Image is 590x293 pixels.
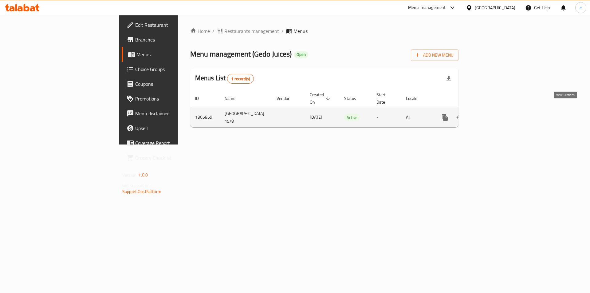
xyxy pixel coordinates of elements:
[344,95,364,102] span: Status
[416,51,454,59] span: Add New Menu
[227,74,254,84] div: Total records count
[122,32,218,47] a: Branches
[580,4,582,11] span: e
[277,95,297,102] span: Vendor
[135,110,213,117] span: Menu disclaimer
[135,95,213,102] span: Promotions
[294,51,308,58] div: Open
[411,49,458,61] button: Add New Menu
[135,80,213,88] span: Coupons
[227,76,254,82] span: 1 record(s)
[190,47,292,61] span: Menu management ( Gedo Juices )
[122,181,151,189] span: Get support on:
[122,91,218,106] a: Promotions
[433,89,502,108] th: Actions
[376,91,394,106] span: Start Date
[195,73,254,84] h2: Menus List
[310,113,322,121] span: [DATE]
[195,95,207,102] span: ID
[122,188,161,196] a: Support.OpsPlatform
[122,62,218,77] a: Choice Groups
[406,95,425,102] span: Locale
[441,71,456,86] div: Export file
[122,150,218,165] a: Grocery Checklist
[135,139,213,147] span: Coverage Report
[190,27,458,35] nav: breadcrumb
[122,77,218,91] a: Coupons
[122,136,218,150] a: Coverage Report
[294,52,308,57] span: Open
[122,47,218,62] a: Menus
[372,108,401,127] td: -
[136,51,213,58] span: Menus
[475,4,515,11] div: [GEOGRAPHIC_DATA]
[344,114,360,121] span: Active
[122,106,218,121] a: Menu disclaimer
[135,154,213,161] span: Grocery Checklist
[225,95,243,102] span: Name
[293,27,308,35] span: Menus
[122,121,218,136] a: Upsell
[408,4,446,11] div: Menu-management
[310,91,332,106] span: Created On
[438,110,452,125] button: more
[135,36,213,43] span: Branches
[135,65,213,73] span: Choice Groups
[224,27,279,35] span: Restaurants management
[281,27,284,35] li: /
[220,108,272,127] td: [GEOGRAPHIC_DATA] 15/8
[122,18,218,32] a: Edit Restaurant
[217,27,279,35] a: Restaurants management
[401,108,433,127] td: All
[122,171,137,179] span: Version:
[135,125,213,132] span: Upsell
[135,21,213,29] span: Edit Restaurant
[138,171,148,179] span: 1.0.0
[190,89,502,127] table: enhanced table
